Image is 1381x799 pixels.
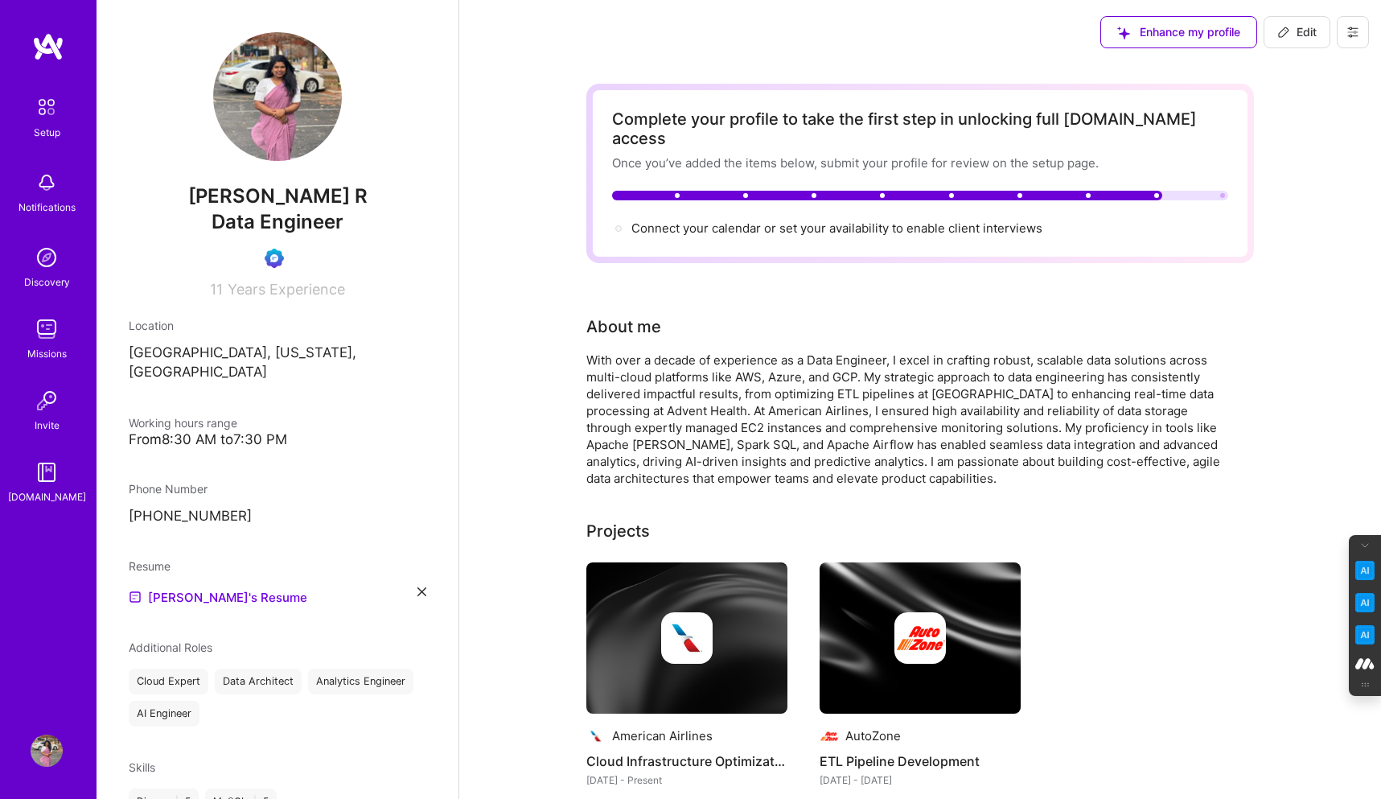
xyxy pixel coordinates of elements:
[18,199,76,216] div: Notifications
[228,281,345,298] span: Years Experience
[894,612,946,664] img: Company logo
[1117,27,1130,39] i: icon SuggestedTeams
[24,274,70,290] div: Discovery
[308,669,413,694] div: Analytics Engineer
[820,727,839,746] img: Company logo
[213,32,342,161] img: User Avatar
[32,32,64,61] img: logo
[129,184,426,208] span: [PERSON_NAME] R
[586,772,787,789] div: [DATE] - Present
[212,210,343,233] span: Data Engineer
[586,352,1230,487] div: With over a decade of experience as a Data Engineer, I excel in crafting robust, scalable data so...
[586,519,650,543] div: Projects
[129,431,426,448] div: From 8:30 AM to 7:30 PM
[129,559,171,573] span: Resume
[31,167,63,199] img: bell
[129,344,426,382] p: [GEOGRAPHIC_DATA], [US_STATE], [GEOGRAPHIC_DATA]
[129,587,307,607] a: [PERSON_NAME]'s Resume
[129,507,426,526] p: [PHONE_NUMBER]
[631,220,1042,236] span: Connect your calendar or set your availability to enable client interviews
[129,701,199,727] div: AI Engineer
[586,562,787,714] img: cover
[820,751,1021,772] h4: ETL Pipeline Development
[129,760,155,774] span: Skills
[612,727,713,744] div: American Airlines
[34,124,60,141] div: Setup
[8,488,86,505] div: [DOMAIN_NAME]
[210,281,223,298] span: 11
[417,587,426,596] i: icon Close
[612,154,1228,171] div: Once you’ve added the items below, submit your profile for review on the setup page.
[129,591,142,603] img: Resume
[1355,625,1375,645] img: Jargon Buster icon
[661,612,713,664] img: Company logo
[215,669,302,694] div: Data Architect
[31,456,63,488] img: guide book
[30,90,64,124] img: setup
[1117,24,1240,40] span: Enhance my profile
[1277,24,1317,40] span: Edit
[1355,593,1375,612] img: Email Tone Analyzer icon
[129,482,208,496] span: Phone Number
[265,249,284,268] img: Evaluation Call Booked
[820,772,1021,789] div: [DATE] - [DATE]
[31,313,63,345] img: teamwork
[129,416,237,430] span: Working hours range
[820,562,1021,714] img: cover
[31,241,63,274] img: discovery
[129,317,426,334] div: Location
[586,315,661,339] div: About me
[586,727,606,746] img: Company logo
[1264,16,1330,48] button: Edit
[129,640,212,654] span: Additional Roles
[31,385,63,417] img: Invite
[27,735,67,767] a: User Avatar
[1355,561,1375,580] img: Key Point Extractor icon
[31,735,63,767] img: User Avatar
[586,751,787,772] h4: Cloud Infrastructure Optimization
[1100,16,1257,48] button: Enhance my profile
[35,417,60,434] div: Invite
[612,109,1228,148] div: Complete your profile to take the first step in unlocking full [DOMAIN_NAME] access
[129,669,208,694] div: Cloud Expert
[845,727,901,744] div: AutoZone
[27,345,67,362] div: Missions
